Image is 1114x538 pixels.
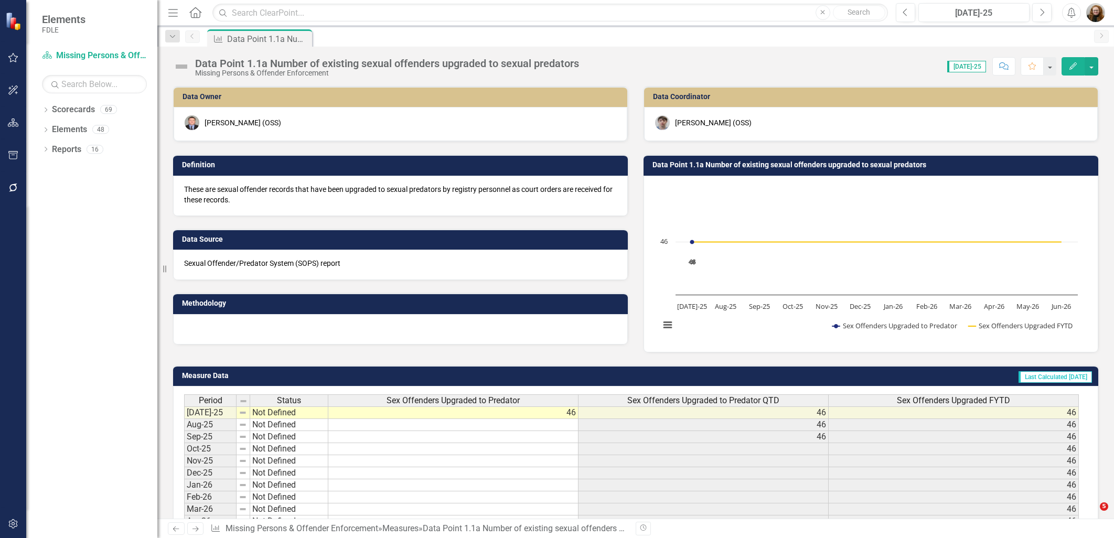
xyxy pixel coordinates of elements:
img: 8DAGhfEEPCf229AAAAAElFTkSuQmCC [239,433,247,441]
a: Reports [52,144,81,156]
td: 46 [829,491,1079,503]
text: Jan-26 [883,302,903,311]
img: 8DAGhfEEPCf229AAAAAElFTkSuQmCC [239,397,248,405]
span: Sex Offenders Upgraded to Predator [387,396,520,405]
div: Missing Persons & Offender Enforcement [195,69,579,77]
text: 46 [689,258,695,265]
div: » » [210,523,628,535]
div: 48 [92,125,109,134]
td: Oct-25 [184,443,237,455]
img: ClearPoint Strategy [5,12,24,30]
button: Jennifer Siddoway [1086,3,1105,22]
span: Sex Offenders Upgraded FYTD [897,396,1010,405]
span: 5 [1100,502,1108,511]
g: Sex Offenders Upgraded to Predator, line 1 of 2 with 12 data points. [690,240,694,244]
a: Scorecards [52,104,95,116]
td: Not Defined [250,467,328,479]
td: 46 [829,419,1079,431]
g: Sex Offenders Upgraded FYTD, line 2 of 2 with 12 data points. [690,240,1064,244]
td: 46 [579,406,829,419]
img: 8DAGhfEEPCf229AAAAAElFTkSuQmCC [239,517,247,525]
td: 46 [829,467,1079,479]
td: Sep-25 [184,431,237,443]
td: 46 [829,406,1079,419]
td: Feb-26 [184,491,237,503]
img: 8DAGhfEEPCf229AAAAAElFTkSuQmCC [239,505,247,513]
text: Mar-26 [949,302,971,311]
img: 8DAGhfEEPCf229AAAAAElFTkSuQmCC [239,469,247,477]
img: 8DAGhfEEPCf229AAAAAElFTkSuQmCC [239,481,247,489]
text: Nov-25 [816,302,838,311]
button: Show Sex Offenders Upgraded FYTD [968,321,1074,330]
td: 46 [829,515,1079,528]
text: Feb-26 [916,302,937,311]
img: Jeffrey Watson [185,115,199,130]
div: Chart. Highcharts interactive chart. [655,184,1087,341]
td: 46 [579,431,829,443]
td: Not Defined [250,455,328,467]
div: Data Point 1.1a Number of existing sexual offenders upgraded to sexual predators [227,33,309,46]
iframe: Intercom live chat [1078,502,1104,528]
text: Aug-25 [715,302,736,311]
td: Mar-26 [184,503,237,515]
h3: Measure Data [182,372,533,380]
td: Not Defined [250,431,328,443]
td: Apr-26 [184,515,237,528]
text: Sep-25 [749,302,770,311]
img: 8DAGhfEEPCf229AAAAAElFTkSuQmCC [239,421,247,429]
div: Data Point 1.1a Number of existing sexual offenders upgraded to sexual predators [195,58,579,69]
div: Data Point 1.1a Number of existing sexual offenders upgraded to sexual predators [423,523,727,533]
button: View chart menu, Chart [660,317,674,332]
img: 8DAGhfEEPCf229AAAAAElFTkSuQmCC [239,493,247,501]
text: Apr-26 [984,302,1004,311]
td: Aug-25 [184,419,237,431]
td: Not Defined [250,479,328,491]
input: Search ClearPoint... [212,4,888,22]
span: [DATE]-25 [947,61,986,72]
td: 46 [579,419,829,431]
td: [DATE]-25 [184,406,237,419]
text: Sex Offenders Upgraded to Predator [843,321,958,330]
a: Elements [52,124,87,136]
td: Dec-25 [184,467,237,479]
h3: Methodology [182,299,623,307]
span: Sex Offenders Upgraded to Predator QTD [627,396,779,405]
td: 46 [829,431,1079,443]
text: Sex Offenders Upgraded FYTD [979,321,1073,330]
a: Missing Persons & Offender Enforcement [42,50,147,62]
div: 16 [87,145,103,154]
td: 46 [829,443,1079,455]
div: [DATE]-25 [922,7,1026,19]
td: 46 [829,479,1079,491]
h3: Definition [182,161,623,169]
div: [PERSON_NAME] (OSS) [675,117,752,128]
img: 8DAGhfEEPCf229AAAAAElFTkSuQmCC [239,408,247,417]
img: Not Defined [173,58,190,75]
td: Not Defined [250,419,328,431]
svg: Interactive chart [655,184,1083,341]
div: 69 [100,105,117,114]
text: May-26 [1016,302,1039,311]
a: Measures [382,523,419,533]
span: Status [277,396,301,405]
text: Jun-26 [1051,302,1071,311]
h3: Data Coordinator [653,93,1092,101]
td: 46 [829,503,1079,515]
span: Period [199,396,222,405]
text: 46 [660,236,668,246]
td: Not Defined [250,515,328,528]
img: 8DAGhfEEPCf229AAAAAElFTkSuQmCC [239,445,247,453]
td: Nov-25 [184,455,237,467]
td: Jan-26 [184,479,237,491]
button: Search [833,5,885,20]
span: Elements [42,13,85,26]
a: Missing Persons & Offender Enforcement [226,523,378,533]
h3: Data Source [182,235,623,243]
text: Dec-25 [850,302,871,311]
td: 46 [328,406,579,419]
img: 8DAGhfEEPCf229AAAAAElFTkSuQmCC [239,457,247,465]
h3: Data Owner [183,93,622,101]
span: Last Calculated [DATE] [1019,371,1092,383]
span: Search [848,8,870,16]
button: [DATE]-25 [918,3,1030,22]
